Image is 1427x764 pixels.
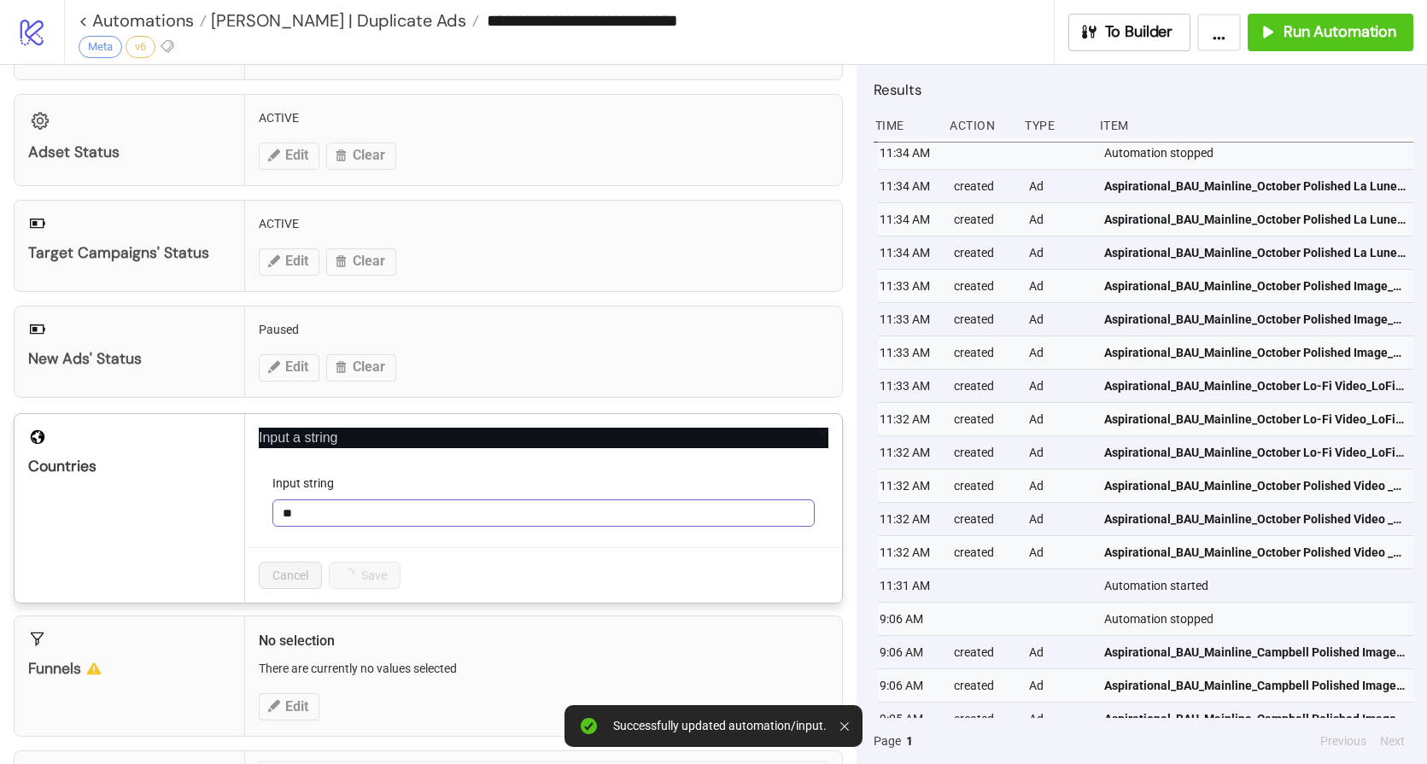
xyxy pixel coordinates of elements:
button: Cancel [259,562,322,589]
div: Ad [1027,436,1091,469]
a: Aspirational_BAU_Mainline_October Polished Image_Polished_Image_20251002 8am_AU [1104,270,1406,302]
a: < Automations [79,12,207,29]
div: Ad [1027,503,1091,535]
button: Previous [1315,732,1371,750]
div: 11:34 AM [878,236,941,269]
div: Type [1023,109,1086,142]
div: Action [948,109,1011,142]
label: Input string [272,474,345,493]
div: Ad [1027,370,1091,402]
a: Aspirational_BAU_Mainline_October Polished Video _Polished_Video_20251002_AU [1104,536,1406,569]
span: Aspirational_BAU_Mainline_October Polished La Lune Image_Polished_Image_20251002_AU [1104,210,1406,229]
span: To Builder [1105,22,1173,42]
input: Input string [272,499,815,527]
span: close [817,427,829,439]
a: Aspirational_BAU_Mainline_October Polished Video _Polished_Video_20251002_AU [1104,503,1406,535]
div: 9:06 AM [878,603,941,635]
div: created [952,303,1015,335]
div: Item [1098,109,1413,142]
button: Run Automation [1248,14,1413,51]
div: created [952,503,1015,535]
p: Input a string [259,428,828,448]
a: Aspirational_BAU_Mainline_October Polished Video _Polished_Video_20251002_AU [1104,469,1406,502]
span: Aspirational_BAU_Mainline_October Lo-Fi Video_LoFi_Video_20251002 8am_AU [1104,376,1406,395]
div: Ad [1027,636,1091,668]
div: 11:32 AM [878,469,941,502]
span: Aspirational_BAU_Mainline_October Polished Video _Polished_Video_20251002_AU [1104,510,1406,528]
span: Aspirational_BAU_Mainline_October Polished Video _Polished_Video_20251002_AU [1104,476,1406,495]
div: 9:05 AM [878,703,941,735]
h2: Results [874,79,1413,101]
a: Aspirational_BAU_Mainline_Campbell Polished Image_Polished_Image_20250930_UK [1104,703,1406,735]
div: created [952,336,1015,369]
span: Aspirational_BAU_Mainline_October Polished Image_Polished_Image_20251002 8am_AU [1104,277,1406,295]
div: Ad [1027,236,1091,269]
a: Aspirational_BAU_Mainline_October Lo-Fi Video_LoFi_Video_20251002 8am_AU [1104,403,1406,435]
a: Aspirational_BAU_Mainline_October Polished La Lune Image_Polished_Image_20251002_AU [1104,170,1406,202]
a: Aspirational_BAU_Mainline_October Polished Image_Polished_Image_20251002 8am_AU [1104,336,1406,369]
a: [PERSON_NAME] | Duplicate Ads [207,12,479,29]
div: 11:32 AM [878,536,941,569]
div: Ad [1027,336,1091,369]
div: Ad [1027,536,1091,569]
div: 11:31 AM [878,569,941,602]
span: Aspirational_BAU_Mainline_October Polished Image_Polished_Image_20251002 8am_AU [1104,343,1406,362]
div: created [952,469,1015,502]
div: Ad [1027,703,1091,735]
div: Successfully updated automation/input. [613,719,827,733]
div: created [952,436,1015,469]
div: 9:06 AM [878,669,941,702]
div: Time [874,109,937,142]
div: Ad [1027,170,1091,202]
div: 11:34 AM [878,137,941,169]
div: 11:33 AM [878,303,941,335]
a: Aspirational_BAU_Mainline_October Polished La Lune Image_Polished_Image_20251002_AU [1104,236,1406,269]
div: Automation started [1102,569,1418,602]
div: Meta [79,36,122,58]
div: v6 [126,36,155,58]
span: Aspirational_BAU_Mainline_October Polished Video _Polished_Video_20251002_AU [1104,543,1406,562]
a: Aspirational_BAU_Mainline_October Polished Image_Polished_Image_20251002 8am_AU [1104,303,1406,335]
div: 11:32 AM [878,503,941,535]
div: 11:33 AM [878,336,941,369]
a: Aspirational_BAU_Mainline_October Polished La Lune Image_Polished_Image_20251002_AU [1104,203,1406,236]
div: Countries [28,457,231,476]
span: Aspirational_BAU_Mainline_October Lo-Fi Video_LoFi_Video_20251002 8am_AU [1104,410,1406,429]
div: 11:32 AM [878,436,941,469]
div: 11:32 AM [878,403,941,435]
div: 9:06 AM [878,636,941,668]
div: created [952,636,1015,668]
div: 11:34 AM [878,170,941,202]
a: Aspirational_BAU_Mainline_Campbell Polished Image_Polished_Image_20250930_UK [1104,636,1406,668]
button: To Builder [1068,14,1191,51]
div: 11:34 AM [878,203,941,236]
div: created [952,270,1015,302]
span: Aspirational_BAU_Mainline_Campbell Polished Image_Polished_Image_20250930_UK [1104,709,1406,728]
button: Save [329,562,401,589]
div: created [952,236,1015,269]
div: created [952,170,1015,202]
a: Aspirational_BAU_Mainline_October Lo-Fi Video_LoFi_Video_20251002 8am_AU [1104,370,1406,402]
div: created [952,536,1015,569]
div: created [952,203,1015,236]
div: Ad [1027,270,1091,302]
div: created [952,370,1015,402]
button: ... [1197,14,1241,51]
div: Automation stopped [1102,603,1418,635]
div: Ad [1027,669,1091,702]
button: 1 [901,732,918,750]
span: Aspirational_BAU_Mainline_October Polished La Lune Image_Polished_Image_20251002_AU [1104,243,1406,262]
span: Aspirational_BAU_Mainline_Campbell Polished Image_Polished_Image_20250930_UK [1104,676,1406,695]
button: Next [1375,732,1410,750]
span: Run Automation [1284,22,1396,42]
div: Automation stopped [1102,137,1418,169]
div: Ad [1027,403,1091,435]
div: 11:33 AM [878,370,941,402]
div: Ad [1027,203,1091,236]
span: Aspirational_BAU_Mainline_Campbell Polished Image_Polished_Image_20250930_UK [1104,643,1406,662]
a: Aspirational_BAU_Mainline_Campbell Polished Image_Polished_Image_20250930_UK [1104,669,1406,702]
a: Aspirational_BAU_Mainline_October Lo-Fi Video_LoFi_Video_20251002 8am_AU [1104,436,1406,469]
span: [PERSON_NAME] | Duplicate Ads [207,9,466,32]
div: created [952,669,1015,702]
div: created [952,703,1015,735]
